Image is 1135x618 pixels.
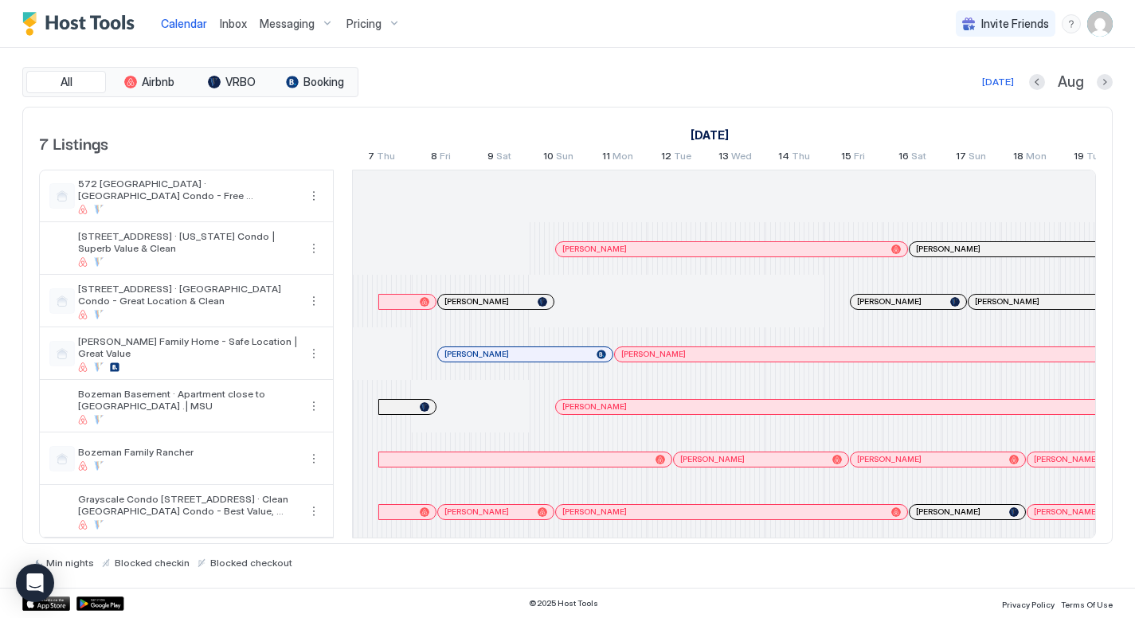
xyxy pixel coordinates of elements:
[16,564,54,602] div: Open Intercom Messenger
[260,17,315,31] span: Messaging
[980,72,1016,92] button: [DATE]
[1002,600,1055,609] span: Privacy Policy
[1074,150,1084,166] span: 19
[304,239,323,258] div: menu
[1009,147,1051,170] a: August 18, 2025
[857,296,922,307] span: [PERSON_NAME]
[1062,14,1081,33] div: menu
[543,150,554,166] span: 10
[46,557,94,569] span: Min nights
[444,296,509,307] span: [PERSON_NAME]
[304,502,323,521] div: menu
[161,15,207,32] a: Calendar
[621,349,686,359] span: [PERSON_NAME]
[1029,74,1045,90] button: Previous month
[1086,150,1104,166] span: Tue
[898,150,909,166] span: 16
[192,71,272,93] button: VRBO
[1058,73,1084,92] span: Aug
[303,75,344,89] span: Booking
[304,344,323,363] div: menu
[368,150,374,166] span: 7
[956,150,966,166] span: 17
[562,507,627,517] span: [PERSON_NAME]
[304,397,323,416] div: menu
[78,283,298,307] span: [STREET_ADDRESS] · [GEOGRAPHIC_DATA] Condo - Great Location & Clean
[440,150,451,166] span: Fri
[444,507,509,517] span: [PERSON_NAME]
[364,147,399,170] a: August 7, 2025
[774,147,814,170] a: August 14, 2025
[109,71,189,93] button: Airbnb
[26,71,106,93] button: All
[982,75,1014,89] div: [DATE]
[49,236,75,261] div: listing image
[49,499,75,524] div: listing image
[76,596,124,611] a: Google Play Store
[1002,595,1055,612] a: Privacy Policy
[1087,11,1113,37] div: User profile
[1034,507,1098,517] span: [PERSON_NAME]
[975,296,1039,307] span: [PERSON_NAME]
[1026,150,1047,166] span: Mon
[857,454,922,464] span: [PERSON_NAME]
[304,397,323,416] button: More options
[714,147,756,170] a: August 13, 2025
[1013,150,1023,166] span: 18
[657,147,695,170] a: August 12, 2025
[952,147,990,170] a: August 17, 2025
[304,291,323,311] button: More options
[529,598,598,608] span: © 2025 Host Tools
[539,147,577,170] a: August 10, 2025
[304,186,323,205] div: menu
[304,502,323,521] button: More options
[778,150,789,166] span: 14
[483,147,515,170] a: August 9, 2025
[22,596,70,611] a: App Store
[427,147,455,170] a: August 8, 2025
[613,150,633,166] span: Mon
[78,493,298,517] span: Grayscale Condo [STREET_ADDRESS] · Clean [GEOGRAPHIC_DATA] Condo - Best Value, Great Sleep
[78,178,298,201] span: 572 [GEOGRAPHIC_DATA] · [GEOGRAPHIC_DATA] Condo - Free Laundry/Central Location
[661,150,671,166] span: 12
[78,446,298,458] span: Bozeman Family Rancher
[837,147,869,170] a: August 15, 2025
[562,244,627,254] span: [PERSON_NAME]
[304,344,323,363] button: More options
[1061,595,1113,612] a: Terms Of Use
[562,401,627,412] span: [PERSON_NAME]
[78,335,298,359] span: [PERSON_NAME] Family Home - Safe Location | Great Value
[220,15,247,32] a: Inbox
[841,150,851,166] span: 15
[602,150,610,166] span: 11
[304,291,323,311] div: menu
[792,150,810,166] span: Thu
[1097,74,1113,90] button: Next month
[304,449,323,468] button: More options
[911,150,926,166] span: Sat
[854,150,865,166] span: Fri
[718,150,729,166] span: 13
[304,449,323,468] div: menu
[275,71,354,93] button: Booking
[598,147,637,170] a: August 11, 2025
[487,150,494,166] span: 9
[916,507,980,517] span: [PERSON_NAME]
[220,17,247,30] span: Inbox
[431,150,437,166] span: 8
[161,17,207,30] span: Calendar
[916,244,980,254] span: [PERSON_NAME]
[22,12,142,36] a: Host Tools Logo
[556,150,573,166] span: Sun
[1061,600,1113,609] span: Terms Of Use
[304,239,323,258] button: More options
[1070,147,1108,170] a: August 19, 2025
[39,131,108,154] span: 7 Listings
[377,150,395,166] span: Thu
[225,75,256,89] span: VRBO
[22,67,358,97] div: tab-group
[981,17,1049,31] span: Invite Friends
